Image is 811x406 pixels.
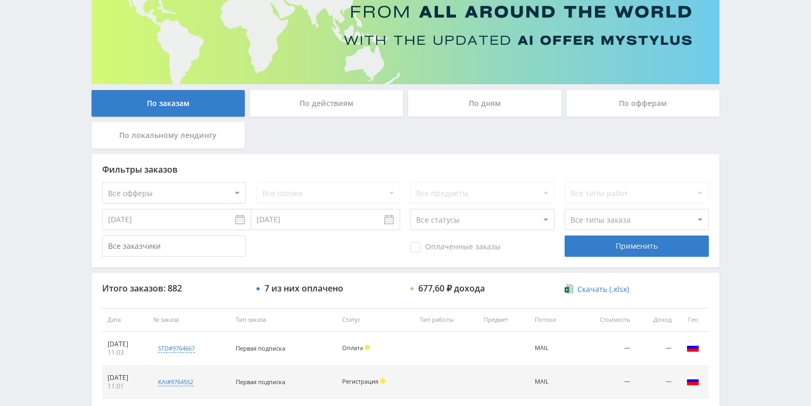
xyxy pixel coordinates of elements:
[529,308,576,332] th: Потоки
[565,236,708,257] div: Применить
[264,283,343,293] div: 7 из них оплачено
[342,377,378,385] span: Регистрация
[567,90,720,117] div: По офферам
[535,345,570,352] div: MAIL
[158,378,193,386] div: kai#9764552
[107,348,143,357] div: 11:03
[635,308,677,332] th: Доход
[365,345,370,350] span: Холд
[478,308,529,332] th: Предмет
[236,378,285,386] span: Первая подписка
[107,382,143,391] div: 11:01
[158,344,195,353] div: std#9764667
[535,378,570,385] div: MAIL
[635,366,677,399] td: —
[380,378,385,384] span: Холд
[415,308,478,332] th: Тип работы
[107,340,143,348] div: [DATE]
[635,332,677,366] td: —
[337,308,415,332] th: Статус
[577,285,629,294] span: Скачать (.xlsx)
[408,90,561,117] div: По дням
[107,373,143,382] div: [DATE]
[565,284,628,295] a: Скачать (.xlsx)
[92,90,245,117] div: По заказам
[565,283,574,294] img: xlsx
[576,332,635,366] td: —
[102,308,148,332] th: Дата
[686,375,699,387] img: rus.png
[342,344,363,352] span: Оплата
[576,308,635,332] th: Стоимость
[92,122,245,149] div: По локальному лендингу
[686,341,699,354] img: rus.png
[677,308,709,332] th: Гео
[102,236,246,257] input: Все заказчики
[250,90,403,117] div: По действиям
[102,165,709,174] div: Фильтры заказов
[236,344,285,352] span: Первая подписка
[148,308,230,332] th: № заказа
[576,366,635,399] td: —
[418,283,485,293] div: 677,60 ₽ дохода
[230,308,337,332] th: Тип заказа
[410,242,501,253] span: Оплаченные заказы
[102,283,246,293] div: Итого заказов: 882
